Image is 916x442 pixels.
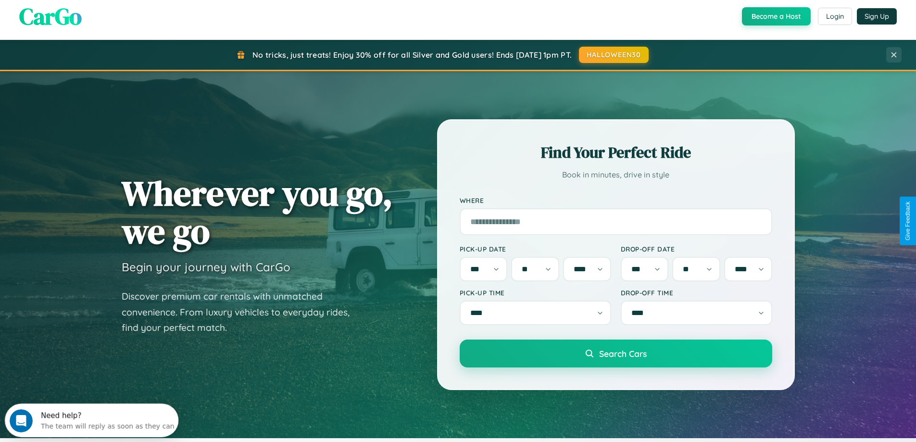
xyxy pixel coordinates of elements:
[122,289,362,336] p: Discover premium car rentals with unmatched convenience. From luxury vehicles to everyday rides, ...
[252,50,572,60] span: No tricks, just treats! Enjoy 30% off for all Silver and Gold users! Ends [DATE] 1pm PT.
[579,47,649,63] button: HALLOWEEN30
[857,8,897,25] button: Sign Up
[19,0,82,32] span: CarGo
[818,8,852,25] button: Login
[36,8,170,16] div: Need help?
[122,174,393,250] h1: Wherever you go, we go
[122,260,290,274] h3: Begin your journey with CarGo
[460,168,772,182] p: Book in minutes, drive in style
[460,340,772,367] button: Search Cars
[4,4,179,30] div: Open Intercom Messenger
[460,196,772,204] label: Where
[36,16,170,26] div: The team will reply as soon as they can
[621,289,772,297] label: Drop-off Time
[460,289,611,297] label: Pick-up Time
[10,409,33,432] iframe: Intercom live chat
[460,142,772,163] h2: Find Your Perfect Ride
[742,7,811,25] button: Become a Host
[5,404,178,437] iframe: Intercom live chat discovery launcher
[599,348,647,359] span: Search Cars
[621,245,772,253] label: Drop-off Date
[460,245,611,253] label: Pick-up Date
[904,202,911,240] div: Give Feedback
